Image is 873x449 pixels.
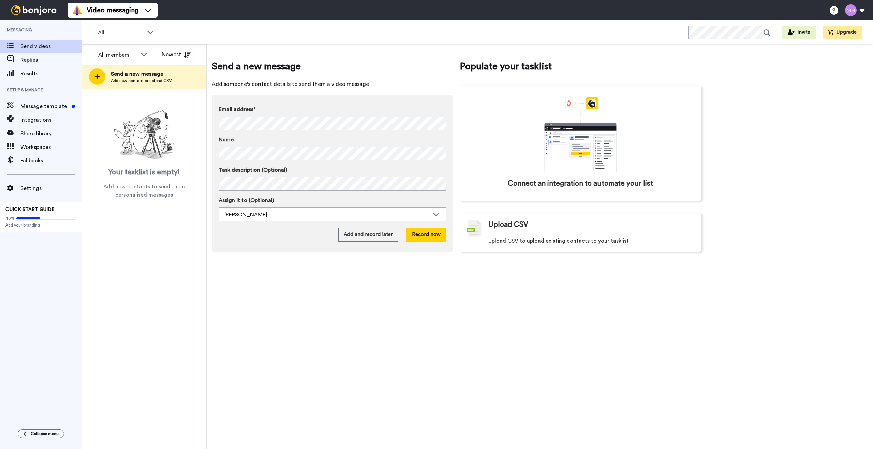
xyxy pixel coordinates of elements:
span: Collapse menu [31,431,59,436]
button: Add and record later [338,228,398,242]
span: Results [20,69,82,78]
span: Add your branding [5,222,76,228]
span: Add new contacts to send them personalised messages [92,183,196,199]
button: Record now [406,228,446,242]
button: Upgrade [823,26,862,39]
button: Collapse menu [18,429,64,438]
span: Video messaging [87,5,138,15]
span: 40% [5,216,15,221]
span: Share library [20,129,82,138]
img: csv-grey.png [467,220,482,237]
div: animation [529,97,632,172]
span: QUICK START GUIDE [5,207,55,212]
span: Workspaces [20,143,82,151]
span: Send a new message [212,60,453,73]
span: Connect an integration to automate your list [508,179,653,189]
span: Add someone's contact details to send them a video message [212,80,453,88]
div: All members [98,51,137,59]
span: Settings [20,184,82,192]
span: Replies [20,56,82,64]
span: Send a new message [111,70,172,78]
label: Email address* [219,105,446,113]
img: vm-color.svg [72,5,83,16]
label: Task description (Optional) [219,166,446,174]
span: Your tasklist is empty! [108,167,180,177]
label: Assign it to (Optional) [219,196,446,204]
span: Send videos [20,42,82,50]
button: Invite [782,26,816,39]
span: Name [219,136,234,144]
span: Message template [20,102,69,110]
span: All [98,29,144,37]
img: bj-logo-header-white.svg [8,5,59,15]
span: Upload CSV [488,220,528,230]
button: Newest [157,48,196,61]
span: Add new contact or upload CSV [111,78,172,83]
img: ready-set-action.png [110,108,178,162]
div: [PERSON_NAME] [224,211,429,219]
span: Populate your tasklist [460,60,701,73]
span: Fallbacks [20,157,82,165]
span: Integrations [20,116,82,124]
span: Upload CSV to upload existing contacts to your tasklist [488,237,629,245]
